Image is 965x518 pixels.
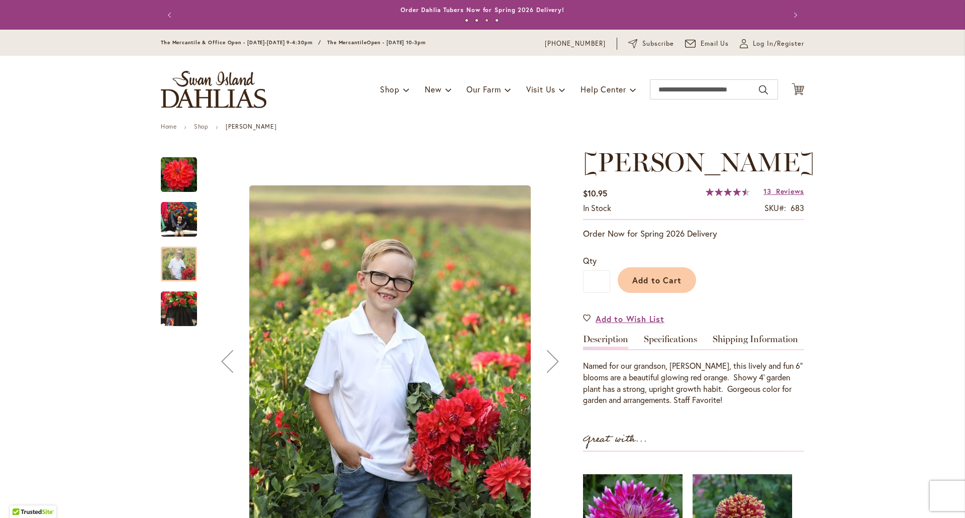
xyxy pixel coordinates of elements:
[161,192,207,237] div: COOPER BLAINE
[161,201,197,238] img: COOPER BLAINE
[466,84,501,94] span: Our Farm
[545,39,606,49] a: [PHONE_NUMBER]
[194,123,208,130] a: Shop
[161,5,181,25] button: Previous
[526,84,555,94] span: Visit Us
[784,5,804,25] button: Next
[581,84,626,94] span: Help Center
[495,19,499,22] button: 4 of 4
[763,186,804,196] a: 13 Reviews
[776,186,804,196] span: Reviews
[713,335,798,349] a: Shipping Information
[161,147,207,192] div: COOPER BLAINE
[706,188,750,196] div: 91%
[583,360,804,406] div: Named for our grandson, [PERSON_NAME], this lively and fun 6" blooms are a beautiful glowing red ...
[583,255,597,266] span: Qty
[596,313,664,325] span: Add to Wish List
[753,39,804,49] span: Log In/Register
[791,202,804,214] div: 683
[583,146,815,178] span: [PERSON_NAME]
[764,202,786,213] strong: SKU
[161,39,367,46] span: The Mercantile & Office Open - [DATE]-[DATE] 9-4:30pm / The Mercantile
[644,335,697,349] a: Specifications
[161,281,197,326] div: COOPER BLAINE
[632,275,682,285] span: Add to Cart
[226,123,276,130] strong: [PERSON_NAME]
[161,123,176,130] a: Home
[583,188,607,198] span: $10.95
[485,19,489,22] button: 3 of 4
[465,19,468,22] button: 1 of 4
[161,71,266,108] a: store logo
[401,6,564,14] a: Order Dahlia Tubers Now for Spring 2026 Delivery!
[642,39,674,49] span: Subscribe
[740,39,804,49] a: Log In/Register
[425,84,441,94] span: New
[8,482,36,510] iframe: Launch Accessibility Center
[475,19,478,22] button: 2 of 4
[367,39,426,46] span: Open - [DATE] 10-3pm
[628,39,674,49] a: Subscribe
[161,157,197,193] img: COOPER BLAINE
[701,39,729,49] span: Email Us
[380,84,400,94] span: Shop
[161,237,207,281] div: COOPER BLAINE
[583,202,611,214] div: Availability
[583,335,804,406] div: Detailed Product Info
[583,228,804,240] p: Order Now for Spring 2026 Delivery
[583,431,647,448] strong: Great with...
[618,267,696,293] button: Add to Cart
[685,39,729,49] a: Email Us
[583,202,611,213] span: In stock
[161,285,197,333] img: COOPER BLAINE
[583,313,664,325] a: Add to Wish List
[583,335,628,349] a: Description
[763,186,771,196] span: 13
